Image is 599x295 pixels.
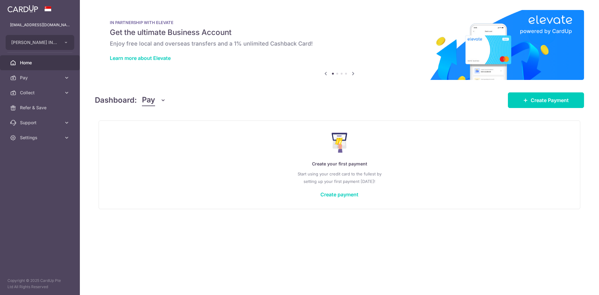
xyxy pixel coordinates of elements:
button: [PERSON_NAME] INTERIOR DESIGN PTE. LTD. [6,35,74,50]
span: Collect [20,90,61,96]
span: Refer & Save [20,105,61,111]
span: Pay [142,94,155,106]
p: [EMAIL_ADDRESS][DOMAIN_NAME] [10,22,70,28]
h4: Dashboard: [95,95,137,106]
h5: Get the ultimate Business Account [110,27,569,37]
p: Start using your credit card to the fullest by setting up your first payment [DATE]! [111,170,567,185]
a: Create payment [320,191,358,198]
span: [PERSON_NAME] INTERIOR DESIGN PTE. LTD. [11,39,57,46]
h6: Enjoy free local and overseas transfers and a 1% unlimited Cashback Card! [110,40,569,47]
p: IN PARTNERSHIP WITH ELEVATE [110,20,569,25]
a: Create Payment [508,92,584,108]
p: Create your first payment [111,160,567,168]
iframe: Opens a widget where you can find more information [559,276,593,292]
span: Pay [20,75,61,81]
a: Learn more about Elevate [110,55,171,61]
img: Renovation banner [95,10,584,80]
img: Make Payment [332,133,348,153]
span: Settings [20,135,61,141]
button: Pay [142,94,166,106]
img: CardUp [7,5,38,12]
span: Home [20,60,61,66]
span: Support [20,120,61,126]
span: Create Payment [531,96,569,104]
